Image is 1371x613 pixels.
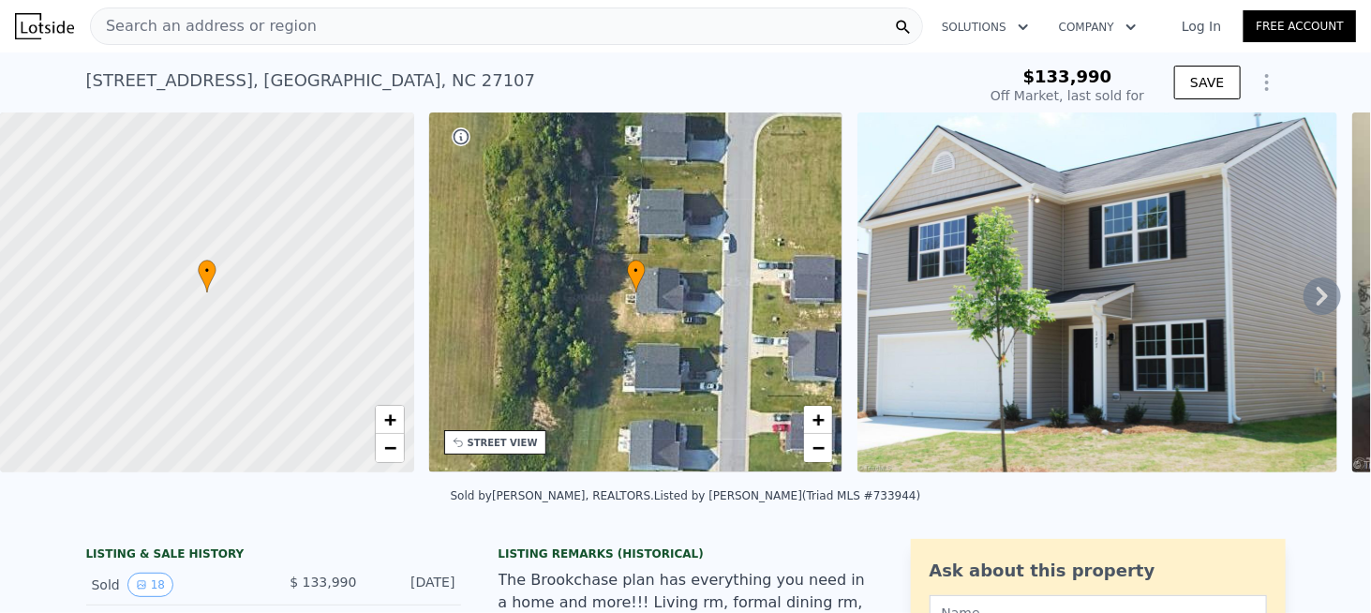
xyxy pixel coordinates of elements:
[991,86,1144,105] div: Off Market, last sold for
[86,546,461,565] div: LISTING & SALE HISTORY
[627,262,646,279] span: •
[804,406,832,434] a: Zoom in
[91,15,317,37] span: Search an address or region
[15,13,74,39] img: Lotside
[86,67,536,94] div: [STREET_ADDRESS] , [GEOGRAPHIC_DATA] , NC 27107
[198,260,216,292] div: •
[1044,10,1152,44] button: Company
[804,434,832,462] a: Zoom out
[92,573,259,597] div: Sold
[290,575,356,590] span: $ 133,990
[927,10,1044,44] button: Solutions
[812,436,825,459] span: −
[376,434,404,462] a: Zoom out
[627,260,646,292] div: •
[1159,17,1244,36] a: Log In
[468,436,538,450] div: STREET VIEW
[372,573,455,597] div: [DATE]
[383,436,395,459] span: −
[451,489,654,502] div: Sold by [PERSON_NAME], REALTORS .
[1174,66,1240,99] button: SAVE
[930,558,1267,584] div: Ask about this property
[1248,64,1286,101] button: Show Options
[1023,67,1112,86] span: $133,990
[127,573,173,597] button: View historical data
[499,546,873,561] div: Listing Remarks (Historical)
[376,406,404,434] a: Zoom in
[1244,10,1356,42] a: Free Account
[812,408,825,431] span: +
[857,112,1337,472] img: Sale: 82262287 Parcel: 69101184
[383,408,395,431] span: +
[198,262,216,279] span: •
[654,489,920,502] div: Listed by [PERSON_NAME] (Triad MLS #733944)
